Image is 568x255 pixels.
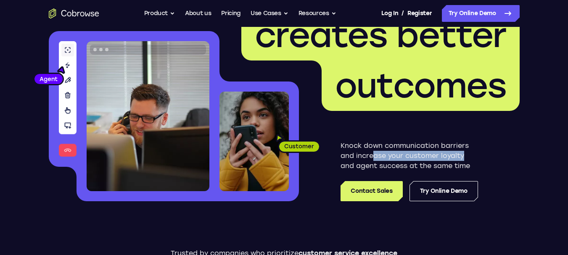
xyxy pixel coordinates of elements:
span: / [402,8,404,18]
button: Resources [299,5,336,22]
a: Contact Sales [341,181,402,201]
span: creates better [255,15,506,55]
a: Try Online Demo [409,181,478,201]
span: outcomes [335,66,506,106]
button: Use Cases [251,5,288,22]
a: Try Online Demo [442,5,520,22]
img: A customer support agent talking on the phone [87,41,209,191]
a: Pricing [221,5,240,22]
img: A customer holding their phone [219,92,289,191]
a: Log In [381,5,398,22]
button: Product [144,5,175,22]
p: Knock down communication barriers and increase your customer loyalty and agent success at the sam... [341,141,478,171]
a: Register [407,5,432,22]
a: About us [185,5,211,22]
a: Go to the home page [49,8,99,18]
